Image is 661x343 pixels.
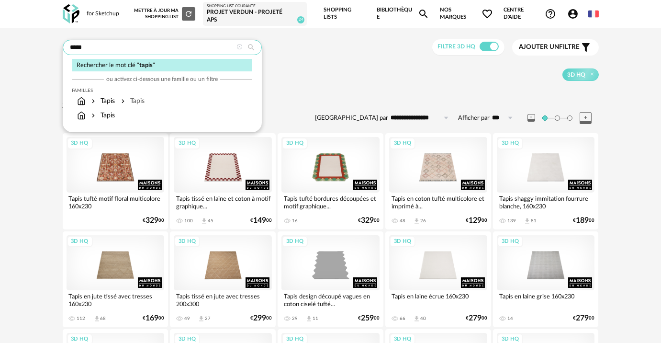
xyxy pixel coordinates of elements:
[567,8,583,20] span: Account Circle icon
[278,231,383,327] a: 3D HQ Tapis design découpé vagues en coton ciselé tufté... 29 Download icon 11 €25900
[90,96,97,106] img: svg+xml;base64,PHN2ZyB3aWR0aD0iMTYiIGhlaWdodD0iMTYiIHZpZXdCb3g9IjAgMCAxNiAxNiIgZmlsbD0ibm9uZSIgeG...
[207,4,303,9] div: Shopping List courante
[134,7,195,21] div: Mettre à jour ma Shopping List
[253,315,266,321] span: 299
[143,217,164,224] div: € 00
[497,290,595,309] div: Tapis en laine grise 160x230
[315,114,389,122] label: [GEOGRAPHIC_DATA] par
[512,39,599,56] button: Ajouter unfiltre Filter icon
[390,236,415,248] div: 3D HQ
[101,316,106,321] div: 68
[361,315,374,321] span: 259
[253,217,266,224] span: 149
[493,231,599,327] a: 3D HQ Tapis en laine grise 160x230 14 €27900
[87,10,120,18] div: for Sketchup
[278,133,383,229] a: 3D HQ Tapis tufté bordures découpées et motif graphique... 16 €32900
[545,8,556,20] span: Help Circle Outline icon
[72,88,252,93] div: Familles
[67,290,165,309] div: Tapis en jute tissé avec tresses 160x230
[90,111,97,120] img: svg+xml;base64,PHN2ZyB3aWR0aD0iMTYiIGhlaWdodD0iMTYiIHZpZXdCb3g9IjAgMCAxNiAxNiIgZmlsbD0ibm9uZSIgeG...
[77,316,86,321] div: 112
[573,217,594,224] div: € 00
[519,43,580,51] span: filtre
[67,137,93,149] div: 3D HQ
[67,193,165,212] div: Tapis tufté motif floral multicolore 160x230
[568,71,586,79] span: 3D HQ
[63,101,599,111] div: 211 résultats
[174,290,272,309] div: Tapis tissé en jute avec tresses 200x300
[390,137,415,149] div: 3D HQ
[576,315,589,321] span: 279
[292,316,298,321] div: 29
[143,315,164,321] div: € 00
[170,231,276,327] a: 3D HQ Tapis tissé en jute avec tresses 200x300 49 Download icon 27 €29900
[580,42,592,53] span: Filter icon
[413,217,420,225] span: Download icon
[469,315,482,321] span: 279
[208,218,213,224] div: 45
[482,8,493,20] span: Heart Outline icon
[250,217,272,224] div: € 00
[90,111,115,120] div: Tapis
[281,290,380,309] div: Tapis design découpé vagues en coton ciselé tufté...
[201,217,208,225] span: Download icon
[420,316,426,321] div: 40
[282,137,308,149] div: 3D HQ
[140,62,153,68] span: tapis
[385,133,491,229] a: 3D HQ Tapis en coton tufté multicolore et imprimé à... 48 Download icon 26 €12900
[576,217,589,224] span: 189
[198,315,205,322] span: Download icon
[507,218,516,224] div: 139
[459,114,490,122] label: Afficher par
[184,11,193,16] span: Refresh icon
[297,16,304,23] span: 24
[313,316,318,321] div: 11
[497,137,523,149] div: 3D HQ
[385,231,491,327] a: 3D HQ Tapis en laine écrue 160x230 66 Download icon 40 €27900
[497,236,523,248] div: 3D HQ
[420,218,426,224] div: 26
[466,315,487,321] div: € 00
[504,7,556,21] span: Centre d'aideHelp Circle Outline icon
[507,316,513,321] div: 14
[106,75,218,83] span: ou activez ci-dessous une famille ou un filtre
[63,231,168,327] a: 3D HQ Tapis en jute tissé avec tresses 160x230 112 Download icon 68 €16900
[174,137,200,149] div: 3D HQ
[497,193,595,212] div: Tapis shaggy immitation fourrure blanche, 160x230
[438,44,476,49] span: Filtre 3D HQ
[205,316,211,321] div: 27
[413,315,420,322] span: Download icon
[531,218,537,224] div: 81
[282,236,308,248] div: 3D HQ
[469,217,482,224] span: 129
[207,4,303,24] a: Shopping List courante Projet Verdun - Projeté APS 24
[250,315,272,321] div: € 00
[72,59,252,72] div: Rechercher le mot clé " "
[418,8,429,20] span: Magnify icon
[184,316,190,321] div: 49
[292,218,298,224] div: 16
[567,8,579,20] span: Account Circle icon
[184,218,193,224] div: 100
[77,111,86,120] img: svg+xml;base64,PHN2ZyB3aWR0aD0iMTYiIGhlaWdodD0iMTciIHZpZXdCb3g9IjAgMCAxNiAxNyIgZmlsbD0ibm9uZSIgeG...
[400,316,405,321] div: 66
[573,315,594,321] div: € 00
[63,4,79,24] img: OXP
[305,315,313,322] span: Download icon
[63,133,168,229] a: 3D HQ Tapis tufté motif floral multicolore 160x230 €32900
[170,133,276,229] a: 3D HQ Tapis tissé en laine et coton à motif graphique... 100 Download icon 45 €14900
[146,217,158,224] span: 329
[77,96,86,106] img: svg+xml;base64,PHN2ZyB3aWR0aD0iMTYiIGhlaWdodD0iMTciIHZpZXdCb3g9IjAgMCAxNiAxNyIgZmlsbD0ibm9uZSIgeG...
[361,217,374,224] span: 329
[174,193,272,212] div: Tapis tissé en laine et coton à motif graphique...
[493,133,599,229] a: 3D HQ Tapis shaggy immitation fourrure blanche, 160x230 139 Download icon 81 €18900
[146,315,158,321] span: 169
[207,9,303,23] div: Projet Verdun - Projeté APS
[93,315,101,322] span: Download icon
[588,9,599,19] img: fr
[281,193,380,212] div: Tapis tufté bordures découpées et motif graphique...
[400,218,405,224] div: 48
[358,217,380,224] div: € 00
[174,236,200,248] div: 3D HQ
[389,193,487,212] div: Tapis en coton tufté multicolore et imprimé à...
